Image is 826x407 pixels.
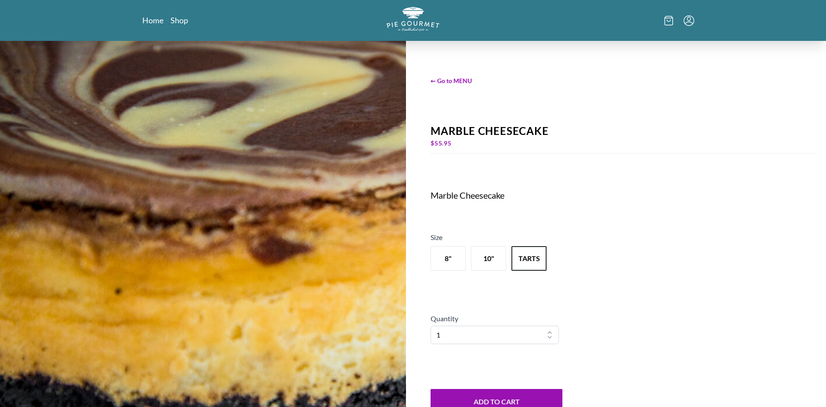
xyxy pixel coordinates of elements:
[387,7,439,34] a: Logo
[431,326,559,344] select: Quantity
[431,189,684,201] div: Marble Cheesecake
[471,246,506,271] button: Variant Swatch
[431,233,442,241] span: Size
[431,137,815,149] div: $ 55.95
[170,15,188,25] a: Shop
[684,15,694,26] button: Menu
[511,246,547,271] button: Variant Swatch
[431,125,815,137] div: Marble Cheesecake
[431,314,458,323] span: Quantity
[142,15,163,25] a: Home
[387,7,439,31] img: logo
[431,76,815,85] span: ← Go to MENU
[431,246,466,271] button: Variant Swatch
